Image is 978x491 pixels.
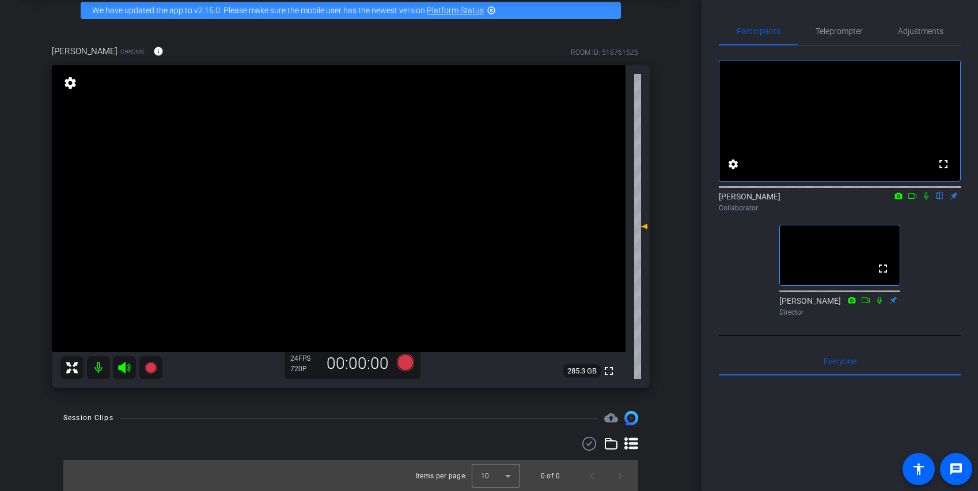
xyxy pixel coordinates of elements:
[634,220,648,233] mat-icon: 0 dB
[290,354,319,363] div: 24
[290,364,319,373] div: 720P
[912,462,926,476] mat-icon: accessibility
[606,462,634,490] button: Next page
[120,47,145,56] span: Chrome
[81,2,621,19] div: We have updated the app to v2.15.0. Please make sure the mobile user has the newest version.
[416,470,467,482] div: Items per page:
[937,157,950,171] mat-icon: fullscreen
[824,357,856,365] span: Everyone
[63,412,113,424] div: Session Clips
[319,354,396,373] div: 00:00:00
[427,6,484,15] a: Platform Status
[624,411,638,425] img: Session clips
[719,203,961,213] div: Collaborator
[52,45,117,58] span: [PERSON_NAME]
[604,411,618,425] span: Destinations for your clips
[487,6,496,15] mat-icon: highlight_off
[298,354,310,362] span: FPS
[737,27,780,35] span: Participants
[153,46,164,56] mat-icon: info
[726,157,740,171] mat-icon: settings
[578,462,606,490] button: Previous page
[779,295,900,318] div: [PERSON_NAME]
[571,47,638,58] div: ROOM ID: 518761525
[719,191,961,213] div: [PERSON_NAME]
[62,76,78,90] mat-icon: settings
[933,190,947,201] mat-icon: flip
[949,462,963,476] mat-icon: message
[604,411,618,425] mat-icon: cloud_upload
[541,470,560,482] div: 0 of 0
[816,27,863,35] span: Teleprompter
[876,262,890,275] mat-icon: fullscreen
[563,364,601,378] span: 285.3 GB
[602,364,616,378] mat-icon: fullscreen
[779,307,900,318] div: Director
[898,27,943,35] span: Adjustments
